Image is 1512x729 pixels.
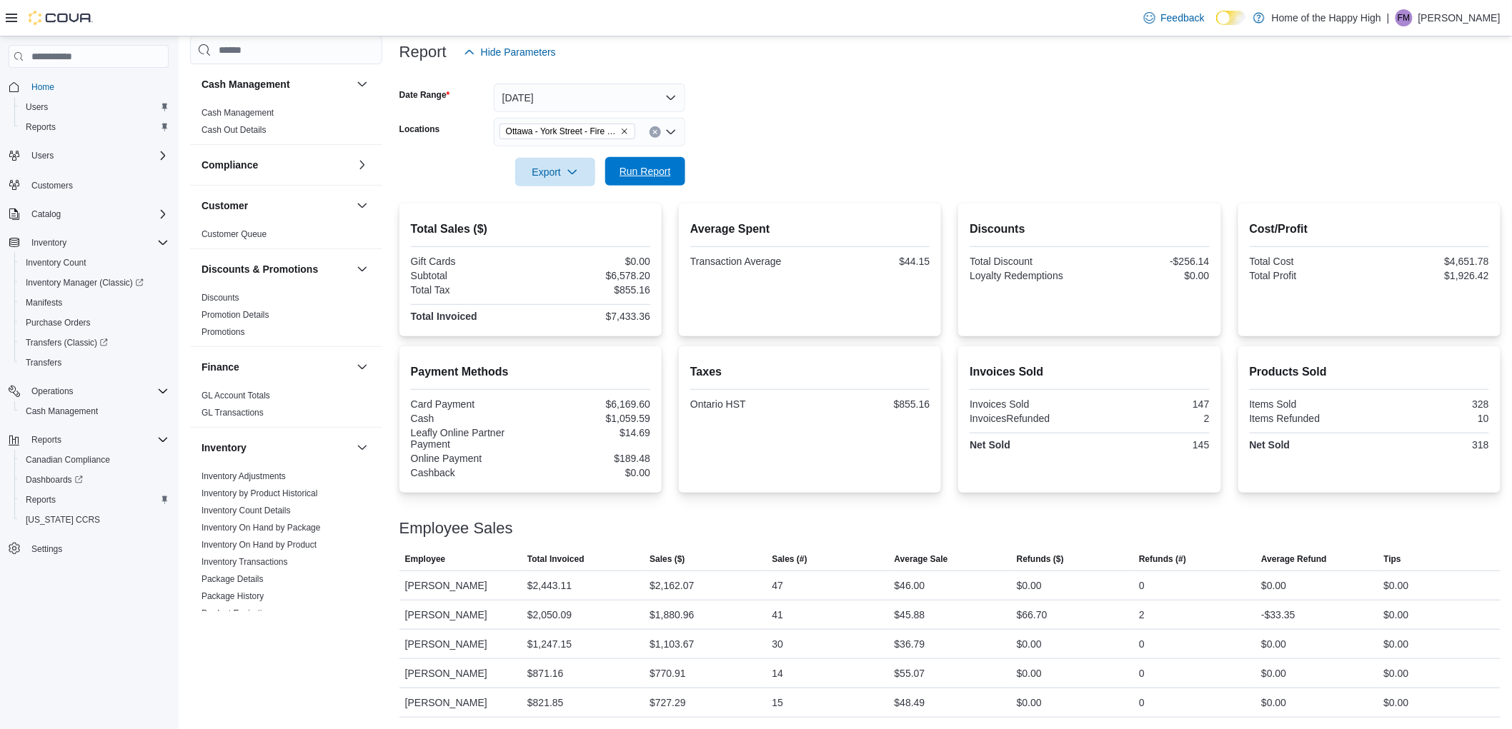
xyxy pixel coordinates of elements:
div: $45.88 [895,606,925,623]
div: $6,169.60 [533,398,650,410]
span: Discounts [202,292,239,303]
a: Inventory Transactions [202,557,288,567]
div: $0.00 [1261,635,1286,653]
a: Package Details [202,574,264,584]
button: Home [3,76,174,97]
h3: Compliance [202,158,258,172]
span: Inventory by Product Historical [202,488,318,499]
div: 147 [1093,398,1210,410]
a: Inventory Count [20,254,92,271]
p: [PERSON_NAME] [1418,9,1501,26]
span: Manifests [26,297,62,308]
a: Inventory Manager (Classic) [20,274,149,291]
a: Home [26,79,60,96]
span: FM [1398,9,1410,26]
a: Reports [20,119,61,136]
div: Online Payment [411,453,528,464]
div: Inventory [190,468,382,679]
button: Clear input [650,126,661,138]
a: Cash Management [20,403,104,420]
h3: Employee Sales [399,520,513,537]
a: Inventory On Hand by Package [202,523,321,533]
button: [US_STATE] CCRS [14,510,174,530]
a: Dashboards [14,470,174,490]
span: Inventory Manager (Classic) [20,274,169,291]
a: Customer Queue [202,229,267,239]
span: Inventory Adjustments [202,471,286,482]
div: 0 [1139,665,1145,682]
a: Reports [20,491,61,508]
a: Inventory Adjustments [202,471,286,481]
span: Customer Queue [202,228,267,240]
h2: Total Sales ($) [411,221,650,238]
span: GL Account Totals [202,390,270,401]
div: $48.49 [895,694,925,711]
div: $855.16 [533,284,650,296]
button: Finance [354,358,371,376]
div: $0.00 [1017,694,1042,711]
span: Sales (#) [772,553,807,565]
div: $0.00 [1017,635,1042,653]
button: Customers [3,174,174,195]
a: Product Expirations [202,608,276,618]
div: $1,880.96 [650,606,694,623]
button: Discounts & Promotions [202,262,351,276]
span: GL Transactions [202,407,264,418]
div: $4,651.78 [1372,256,1489,267]
div: [PERSON_NAME] [399,600,522,629]
h3: Discounts & Promotions [202,262,318,276]
div: Total Tax [411,284,528,296]
button: Compliance [202,158,351,172]
a: Transfers (Classic) [14,333,174,353]
button: Inventory [3,233,174,253]
div: 0 [1139,694,1145,711]
div: $14.69 [533,427,650,438]
div: $0.00 [1261,665,1286,682]
span: Users [20,99,169,116]
div: Gift Cards [411,256,528,267]
span: Ottawa - York Street - Fire & Flower [499,124,635,139]
span: Reports [26,121,56,133]
div: Discounts & Promotions [190,289,382,346]
div: $36.79 [895,635,925,653]
a: Cash Management [202,108,274,118]
a: Dashboards [20,471,89,488]
button: Cash Management [202,77,351,91]
div: Cash Management [190,104,382,144]
a: Promotion Details [202,310,269,320]
span: Feedback [1161,11,1205,25]
span: [US_STATE] CCRS [26,514,100,526]
span: Home [31,81,54,93]
a: Inventory Manager (Classic) [14,273,174,293]
button: Hide Parameters [458,38,562,66]
span: Average Sale [895,553,948,565]
button: Customer [202,198,351,213]
div: [PERSON_NAME] [399,571,522,600]
div: 10 [1372,413,1489,424]
div: 47 [772,577,783,594]
button: Inventory Count [14,253,174,273]
button: Run Report [605,157,685,186]
div: 30 [772,635,783,653]
div: Items Refunded [1250,413,1367,424]
div: 145 [1093,439,1210,451]
h2: Discounts [970,221,1209,238]
div: $0.00 [1384,606,1409,623]
strong: Net Sold [970,439,1010,451]
div: $2,443.11 [527,577,572,594]
div: Finance [190,387,382,427]
span: Ottawa - York Street - Fire & Flower [506,124,617,139]
button: Inventory [26,234,72,251]
span: Washington CCRS [20,511,169,528]
span: Refunds ($) [1017,553,1064,565]
div: $727.29 [650,694,686,711]
div: $0.00 [1384,577,1409,594]
span: Sales ($) [650,553,685,565]
span: Cash Management [202,107,274,119]
button: Cash Management [14,401,174,421]
span: Transfers (Classic) [26,337,108,348]
span: Package History [202,590,264,602]
div: $0.00 [533,467,650,478]
div: Ontario HST [690,398,807,410]
div: $1,059.59 [533,413,650,424]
